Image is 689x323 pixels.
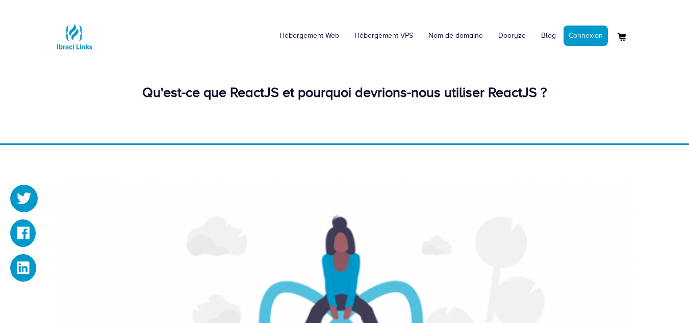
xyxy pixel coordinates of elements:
a: Connexion [564,26,608,46]
a: Nom de domaine [421,20,491,51]
a: Dooryze [491,20,533,51]
a: Blog [533,20,564,51]
img: Logo Ibraci Links [54,16,95,57]
a: Hébergement Web [272,20,347,51]
div: Qu'est-ce que ReactJS et pourquoi devrions-nous utiliser ReactJS ? [54,83,635,103]
a: Logo Ibraci Links [54,8,95,57]
a: Hébergement VPS [347,20,421,51]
